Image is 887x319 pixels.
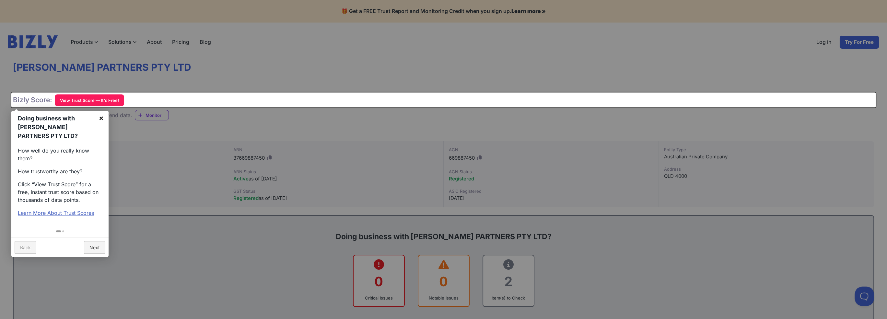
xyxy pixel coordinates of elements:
[18,147,102,162] p: How well do you really know them?
[15,241,36,254] a: Back
[18,180,102,204] p: Click “View Trust Score” for a free, instant trust score based on thousands of data points.
[18,167,102,175] p: How trustworthy are they?
[84,241,105,254] a: Next
[94,111,109,125] a: ×
[18,114,94,140] h1: Doing business with [PERSON_NAME] PARTNERS PTY LTD?
[18,210,94,216] a: Learn More About Trust Scores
